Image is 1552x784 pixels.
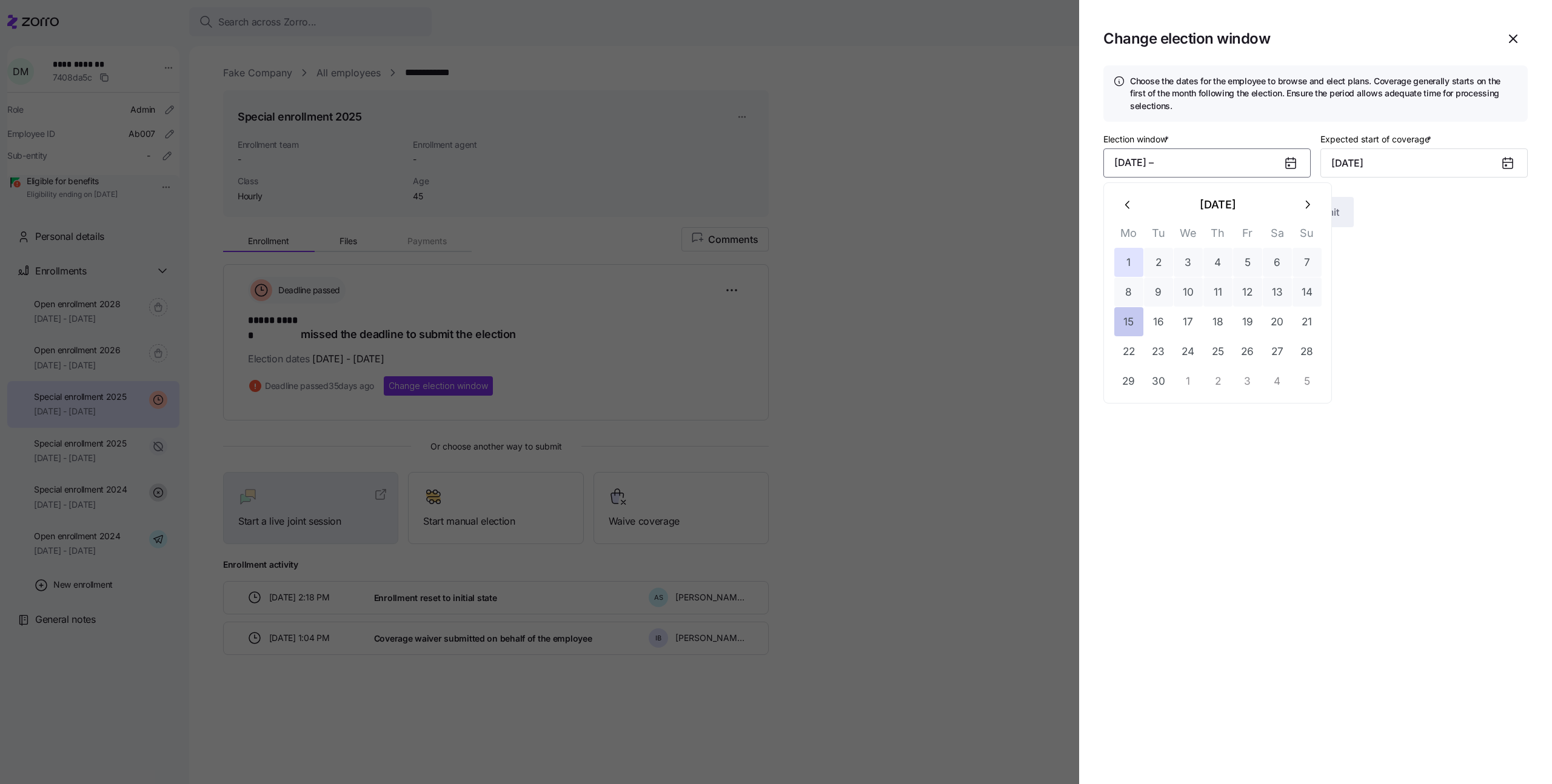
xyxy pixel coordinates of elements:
[1114,277,1143,307] button: 8 September 2025
[1203,277,1233,307] button: 11 September 2025
[1103,29,1489,48] h1: Change election window
[1114,248,1143,277] button: 1 September 2025
[1233,367,1262,396] button: 3 October 2025
[1263,367,1292,396] button: 4 October 2025
[1144,307,1173,336] button: 16 September 2025
[1233,277,1262,307] button: 12 September 2025
[1144,367,1173,396] button: 30 September 2025
[1263,277,1292,307] button: 13 September 2025
[1293,277,1322,307] button: 14 September 2025
[1293,248,1322,277] button: 7 September 2025
[1114,337,1143,366] button: 22 September 2025
[1293,337,1322,366] button: 28 September 2025
[1103,133,1171,146] label: Election window
[1114,367,1143,396] button: 29 September 2025
[1293,307,1322,336] button: 21 September 2025
[1203,248,1233,277] button: 4 September 2025
[1114,307,1143,336] button: 15 September 2025
[1173,224,1203,248] th: We
[1263,307,1292,336] button: 20 September 2025
[1144,277,1173,307] button: 9 September 2025
[1263,248,1292,277] button: 6 September 2025
[1174,248,1203,277] button: 3 September 2025
[1144,248,1173,277] button: 2 September 2025
[1320,148,1528,178] input: MM/DD/YYYY
[1293,367,1322,396] button: 5 October 2025
[1233,337,1262,366] button: 26 September 2025
[1103,148,1311,178] button: [DATE] –
[1262,224,1292,248] th: Sa
[1174,307,1203,336] button: 17 September 2025
[1203,224,1233,248] th: Th
[1130,75,1518,112] h4: Choose the dates for the employee to browse and elect plans. Coverage generally starts on the fir...
[1263,337,1292,366] button: 27 September 2025
[1233,224,1262,248] th: Fr
[1143,190,1293,219] button: [DATE]
[1233,307,1262,336] button: 19 September 2025
[1143,224,1173,248] th: Tu
[1144,337,1173,366] button: 23 September 2025
[1203,367,1233,396] button: 2 October 2025
[1307,205,1339,219] span: Submit
[1203,337,1233,366] button: 25 September 2025
[1320,133,1434,146] label: Expected start of coverage
[1203,307,1233,336] button: 18 September 2025
[1174,337,1203,366] button: 24 September 2025
[1292,224,1322,248] th: Su
[1174,277,1203,307] button: 10 September 2025
[1233,248,1262,277] button: 5 September 2025
[1114,224,1143,248] th: Mo
[1174,367,1203,396] button: 1 October 2025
